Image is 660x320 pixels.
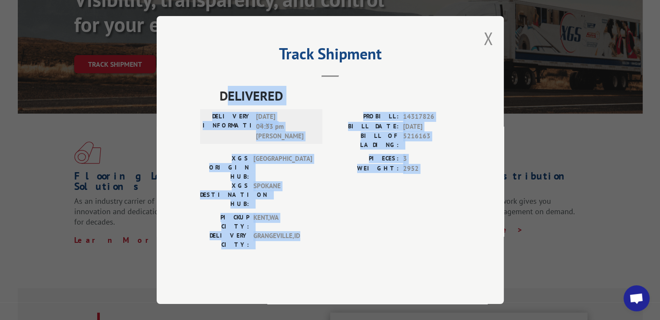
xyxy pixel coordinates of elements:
label: PICKUP CITY: [200,213,249,231]
span: SPOKANE [253,181,312,209]
span: KENT , WA [253,213,312,231]
span: [GEOGRAPHIC_DATA] [253,154,312,181]
label: WEIGHT: [330,163,399,173]
button: Close modal [483,27,493,50]
div: Open chat [624,285,650,311]
span: DELIVERED [220,86,460,105]
span: GRANGEVILLE , ID [253,231,312,249]
span: [DATE] [403,121,460,131]
label: DELIVERY INFORMATION: [203,112,252,141]
label: BILL OF LADING: [330,131,399,150]
span: 14317826 [403,112,460,122]
label: XGS ORIGIN HUB: [200,154,249,181]
span: 2952 [403,163,460,173]
label: DELIVERY CITY: [200,231,249,249]
label: PROBILL: [330,112,399,122]
label: XGS DESTINATION HUB: [200,181,249,209]
label: PIECES: [330,154,399,164]
h2: Track Shipment [200,48,460,64]
span: 5216163 [403,131,460,150]
span: [DATE] 04:33 pm [PERSON_NAME] [256,112,315,141]
span: 3 [403,154,460,164]
label: BILL DATE: [330,121,399,131]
